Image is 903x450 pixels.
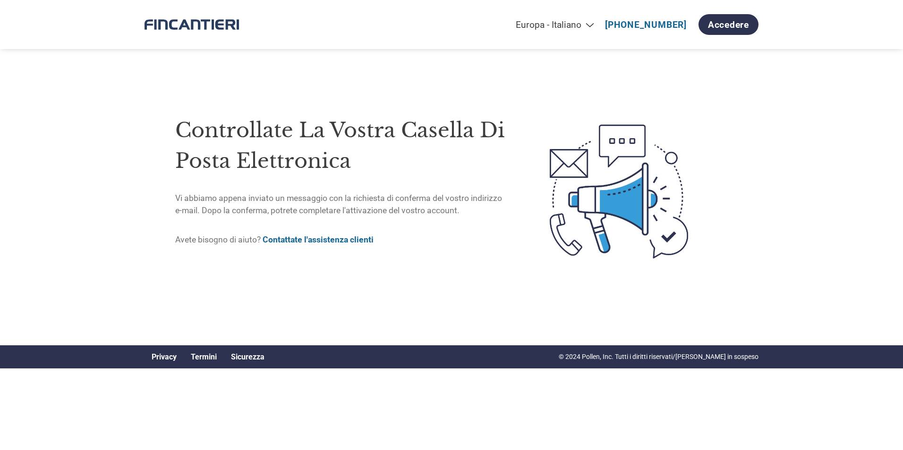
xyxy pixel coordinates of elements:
[152,352,177,361] a: Privacy
[605,19,687,30] a: [PHONE_NUMBER]
[175,115,510,176] h1: Controllate la vostra casella di posta elettronica
[191,352,217,361] a: Termini
[175,235,374,244] font: Avete bisogno di aiuto?
[263,235,374,244] a: Contattate l'assistenza clienti
[510,108,728,275] img: open-email
[559,352,758,362] p: © 2024 Pollen, Inc. Tutti i diritti riservati/[PERSON_NAME] in sospeso
[699,14,758,35] a: Accedere
[175,192,510,217] p: Vi abbiamo appena inviato un messaggio con la richiesta di conferma del vostro indirizzo e-mail. ...
[145,12,239,38] img: Fincantieri
[231,352,264,361] a: Sicurezza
